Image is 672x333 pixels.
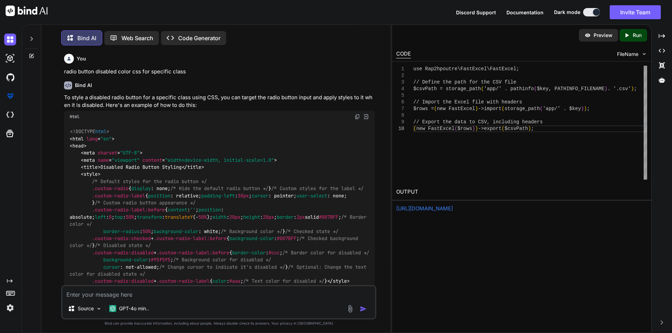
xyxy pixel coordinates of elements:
span: < > [81,171,100,178]
span: $key, PATHINFO_FILENAME [537,86,604,92]
span: #007BFF [319,214,338,220]
span: ) [472,126,475,131]
span: html [95,129,106,135]
span: // Define the path for the CSV file [413,79,516,85]
span: content [168,207,187,213]
span: left [95,214,106,220]
img: cloudideIcon [4,109,16,121]
span: 50% [126,214,134,220]
div: 3 [396,79,404,86]
img: attachment [346,305,354,313]
span: </ > [182,164,204,170]
span: background-color [229,235,274,241]
span: ) [581,106,584,111]
div: 8 [396,112,404,119]
span: meta [84,157,95,163]
span: ->export [478,126,502,131]
span: position [148,193,170,199]
span: ( [434,106,436,111]
span: $rows [457,126,472,131]
span: /* Change cursor to indicate it's disabled */ [159,264,285,270]
p: Code Generator [178,34,220,42]
span: .custom-radio [92,278,128,284]
span: .custom-radio-label [156,278,210,284]
p: Web Search [121,34,153,42]
span: title [84,164,98,170]
div: 4 [396,86,404,92]
span: 2px [296,214,305,220]
span: $rows = [413,106,434,111]
span: ( [413,126,416,131]
span: :before [207,235,226,241]
span: ->import [478,106,501,111]
span: padding-left [201,193,235,199]
button: Documentation [506,9,544,16]
span: ( [454,126,457,131]
span: /* Border color for disabled */ [282,249,369,256]
span: ) [528,126,531,131]
span: < = = > [81,157,277,163]
span: /* Custom radio button appearance */ [95,200,196,206]
span: translateY [165,214,193,220]
span: Discord Support [456,9,496,15]
span: content [142,157,162,163]
span: ( [534,86,537,92]
span: FileName [617,51,638,58]
span: new FastExcel [437,106,475,111]
span: use Rap2hpoutre\FastExcel\FastExcel; [413,66,519,72]
span: .custom-radio-label [92,207,145,213]
span: border [277,214,294,220]
span: style [84,171,98,178]
div: CODE [396,50,411,58]
span: background-color [103,257,148,263]
span: 20px [229,214,240,220]
span: "viewport" [112,157,140,163]
span: "width=device-width, initial-scale=1.0" [165,157,274,163]
span: #007BFF [277,235,296,241]
span: ; [531,126,534,131]
span: #f5f5f5 [151,257,170,263]
span: ( [502,106,504,111]
span: /* Default styles for the radio button */ [92,178,207,184]
span: <!DOCTYPE > [70,129,109,135]
span: "en" [100,136,112,142]
span: border-color [232,249,266,256]
span: ) [475,106,478,111]
img: githubDark [4,71,16,83]
span: // Import the Excel file with headers [413,99,522,105]
p: GPT-4o min.. [119,305,149,312]
p: Run [633,32,642,39]
span: .custom-radio-label [154,235,207,241]
span: head [72,143,84,149]
span: $csvPath = storage_path [413,86,481,92]
img: preview [584,32,591,38]
span: 50% [142,228,151,234]
img: settings [4,302,16,314]
img: chevron down [641,51,647,57]
span: '' [190,207,196,213]
span: charset [98,150,117,156]
span: border-radius [103,228,140,234]
span: 30px [238,193,249,199]
span: < = > [81,150,142,156]
span: top [114,214,123,220]
span: :disabled [128,278,154,284]
span: html [72,136,84,142]
span: </ > [327,278,350,284]
p: Bind AI [77,34,96,42]
span: user-select [296,193,327,199]
p: Preview [594,32,612,39]
span: /* Hide the default radio button */ [170,186,268,192]
img: Pick Models [96,306,102,312]
img: darkChat [4,34,16,45]
span: 20px [263,214,274,220]
span: ; [587,106,589,111]
span: .custom-radio-label [92,193,145,199]
span: .custom-radio [92,186,128,192]
img: Bind AI [6,6,48,16]
span: :before [145,207,165,213]
span: 50% [198,214,207,220]
div: 7 [396,106,404,112]
div: 10 [396,125,404,132]
img: icon [360,305,367,312]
